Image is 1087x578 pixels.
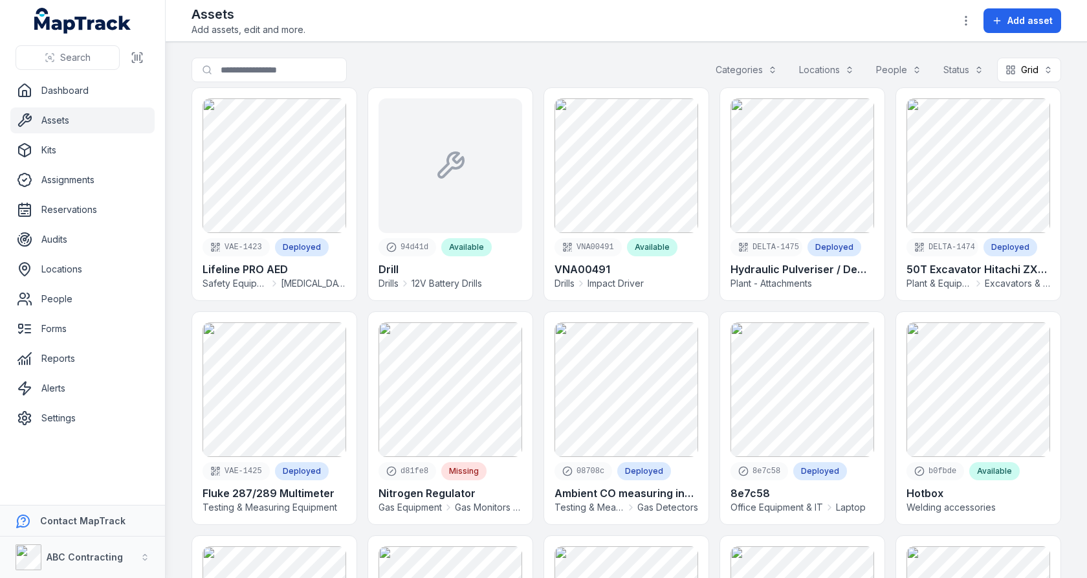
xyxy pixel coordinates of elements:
a: Assignments [10,167,155,193]
strong: ABC Contracting [47,551,123,562]
a: MapTrack [34,8,131,34]
a: People [10,286,155,312]
span: Search [60,51,91,64]
a: Forms [10,316,155,342]
button: People [868,58,930,82]
span: Add asset [1007,14,1053,27]
button: Categories [707,58,785,82]
a: Alerts [10,375,155,401]
a: Settings [10,405,155,431]
strong: Contact MapTrack [40,515,126,526]
a: Reports [10,346,155,372]
a: Kits [10,137,155,163]
a: Audits [10,227,155,252]
span: Add assets, edit and more. [192,23,305,36]
button: Grid [997,58,1061,82]
h2: Assets [192,5,305,23]
a: Dashboard [10,78,155,104]
button: Locations [791,58,862,82]
button: Status [935,58,992,82]
a: Locations [10,256,155,282]
button: Add asset [983,8,1061,33]
a: Assets [10,107,155,133]
a: Reservations [10,197,155,223]
button: Search [16,45,120,70]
